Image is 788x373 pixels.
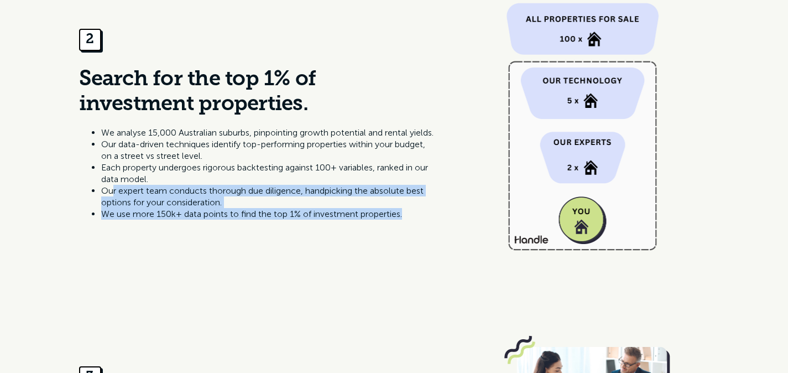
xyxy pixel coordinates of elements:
[79,68,434,118] h3: Search for the top 1% of investment properties.
[101,127,434,138] p: We analyse 15,000 Australian suburbs, pinpointing growth potential and rental yields.
[86,33,94,46] strong: 2
[101,162,434,185] li: Each property undergoes rigorous backtesting against 100+ variables, ranked in our data model.
[101,185,434,208] li: Our expert team conducts thorough due diligence, handpicking the absolute best options for your c...
[101,138,434,162] li: Our data-driven techniques identify top-performing properties within your budget, on a street vs ...
[101,208,434,220] li: We use more 150k+ data points to find the top 1% of investment properties.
